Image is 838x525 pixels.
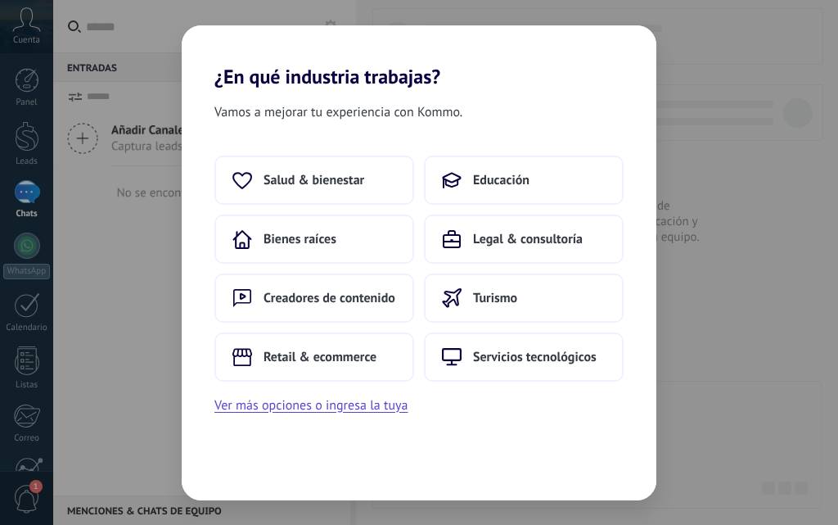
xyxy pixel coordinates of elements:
[264,290,395,306] span: Creadores de contenido
[424,215,624,264] button: Legal & consultoría
[424,274,624,323] button: Turismo
[264,349,376,365] span: Retail & ecommerce
[214,215,414,264] button: Bienes raíces
[264,172,364,188] span: Salud & bienestar
[264,231,336,247] span: Bienes raíces
[214,102,462,123] span: Vamos a mejorar tu experiencia con Kommo.
[473,290,517,306] span: Turismo
[473,349,597,365] span: Servicios tecnológicos
[473,172,529,188] span: Educación
[214,156,414,205] button: Salud & bienestar
[214,395,408,416] button: Ver más opciones o ingresa la tuya
[182,25,656,88] h2: ¿En qué industria trabajas?
[424,333,624,382] button: Servicios tecnológicos
[214,333,414,382] button: Retail & ecommerce
[214,274,414,323] button: Creadores de contenido
[424,156,624,205] button: Educación
[473,231,583,247] span: Legal & consultoría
